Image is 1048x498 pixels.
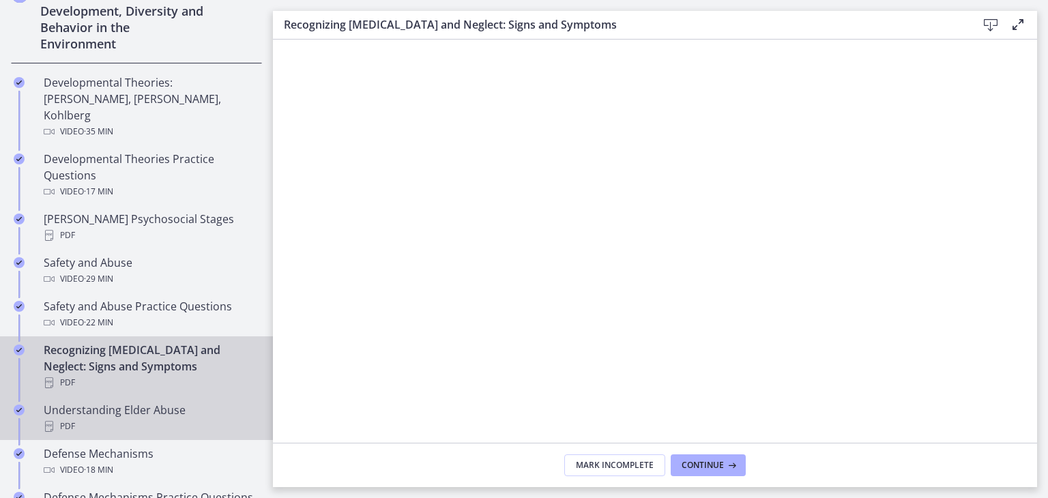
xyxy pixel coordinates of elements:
[44,123,257,140] div: Video
[44,314,257,331] div: Video
[14,405,25,415] i: Completed
[84,462,113,478] span: · 18 min
[284,16,955,33] h3: Recognizing [MEDICAL_DATA] and Neglect: Signs and Symptoms
[44,402,257,435] div: Understanding Elder Abuse
[84,184,113,200] span: · 17 min
[682,460,724,471] span: Continue
[44,462,257,478] div: Video
[14,214,25,224] i: Completed
[14,153,25,164] i: Completed
[14,301,25,312] i: Completed
[44,184,257,200] div: Video
[84,314,113,331] span: · 22 min
[44,342,257,391] div: Recognizing [MEDICAL_DATA] and Neglect: Signs and Symptoms
[576,460,654,471] span: Mark Incomplete
[564,454,665,476] button: Mark Incomplete
[44,211,257,244] div: [PERSON_NAME] Psychosocial Stages
[84,271,113,287] span: · 29 min
[44,151,257,200] div: Developmental Theories Practice Questions
[44,445,257,478] div: Defense Mechanisms
[84,123,113,140] span: · 35 min
[671,454,746,476] button: Continue
[14,448,25,459] i: Completed
[44,254,257,287] div: Safety and Abuse
[44,418,257,435] div: PDF
[14,257,25,268] i: Completed
[44,298,257,331] div: Safety and Abuse Practice Questions
[14,345,25,355] i: Completed
[44,375,257,391] div: PDF
[44,74,257,140] div: Developmental Theories: [PERSON_NAME], [PERSON_NAME], Kohlberg
[44,271,257,287] div: Video
[44,227,257,244] div: PDF
[14,77,25,88] i: Completed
